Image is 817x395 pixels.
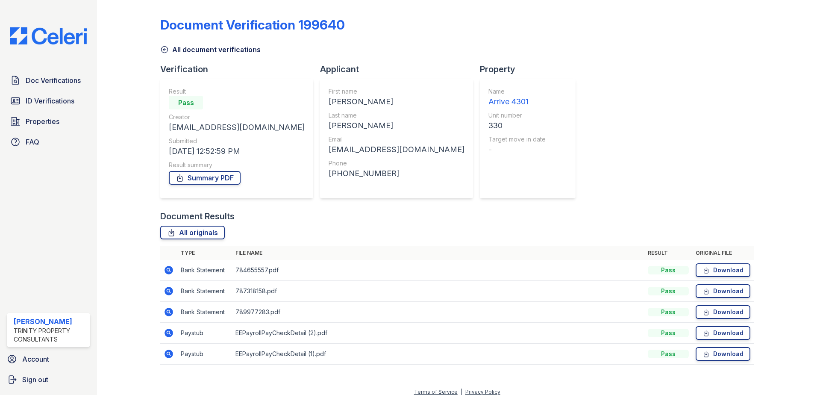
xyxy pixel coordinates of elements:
a: Doc Verifications [7,72,90,89]
a: Privacy Policy [465,389,500,395]
span: Sign out [22,374,48,385]
span: Doc Verifications [26,75,81,85]
div: Pass [648,329,689,337]
img: CE_Logo_Blue-a8612792a0a2168367f1c8372b55b34899dd931a85d93a1a3d3e32e68fde9ad4.png [3,27,94,44]
td: EEPayrollPayCheckDetail (2).pdf [232,323,644,344]
div: Document Verification 199640 [160,17,345,32]
td: 787318158.pdf [232,281,644,302]
td: Paystub [177,323,232,344]
a: Properties [7,113,90,130]
div: Unit number [488,111,546,120]
th: File name [232,246,644,260]
span: FAQ [26,137,39,147]
a: ID Verifications [7,92,90,109]
a: Download [696,263,750,277]
a: Download [696,326,750,340]
div: | [461,389,462,395]
th: Original file [692,246,754,260]
div: Result summary [169,161,305,169]
div: [PHONE_NUMBER] [329,168,464,180]
div: Name [488,87,546,96]
div: Pass [169,96,203,109]
span: Account [22,354,49,364]
div: - [488,144,546,156]
td: 784655557.pdf [232,260,644,281]
td: 789977283.pdf [232,302,644,323]
th: Type [177,246,232,260]
div: First name [329,87,464,96]
div: [EMAIL_ADDRESS][DOMAIN_NAME] [169,121,305,133]
a: All document verifications [160,44,261,55]
div: Trinity Property Consultants [14,327,87,344]
div: Result [169,87,305,96]
td: EEPayrollPayCheckDetail (1).pdf [232,344,644,365]
a: All originals [160,226,225,239]
a: Download [696,284,750,298]
div: Phone [329,159,464,168]
span: Properties [26,116,59,127]
div: [PERSON_NAME] [14,316,87,327]
div: Document Results [160,210,235,222]
div: Target move in date [488,135,546,144]
div: Creator [169,113,305,121]
a: FAQ [7,133,90,150]
a: Name Arrive 4301 [488,87,546,108]
span: ID Verifications [26,96,74,106]
div: Pass [648,287,689,295]
div: 330 [488,120,546,132]
a: Sign out [3,371,94,388]
div: Last name [329,111,464,120]
th: Result [644,246,692,260]
div: Email [329,135,464,144]
td: Bank Statement [177,281,232,302]
td: Paystub [177,344,232,365]
div: [DATE] 12:52:59 PM [169,145,305,157]
a: Terms of Service [414,389,458,395]
div: [PERSON_NAME] [329,120,464,132]
a: Summary PDF [169,171,241,185]
div: [PERSON_NAME] [329,96,464,108]
a: Download [696,347,750,361]
div: Pass [648,308,689,316]
div: Pass [648,350,689,358]
a: Account [3,351,94,368]
td: Bank Statement [177,302,232,323]
div: [EMAIL_ADDRESS][DOMAIN_NAME] [329,144,464,156]
td: Bank Statement [177,260,232,281]
div: Arrive 4301 [488,96,546,108]
a: Download [696,305,750,319]
div: Verification [160,63,320,75]
div: Property [480,63,582,75]
div: Pass [648,266,689,274]
div: Applicant [320,63,480,75]
div: Submitted [169,137,305,145]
